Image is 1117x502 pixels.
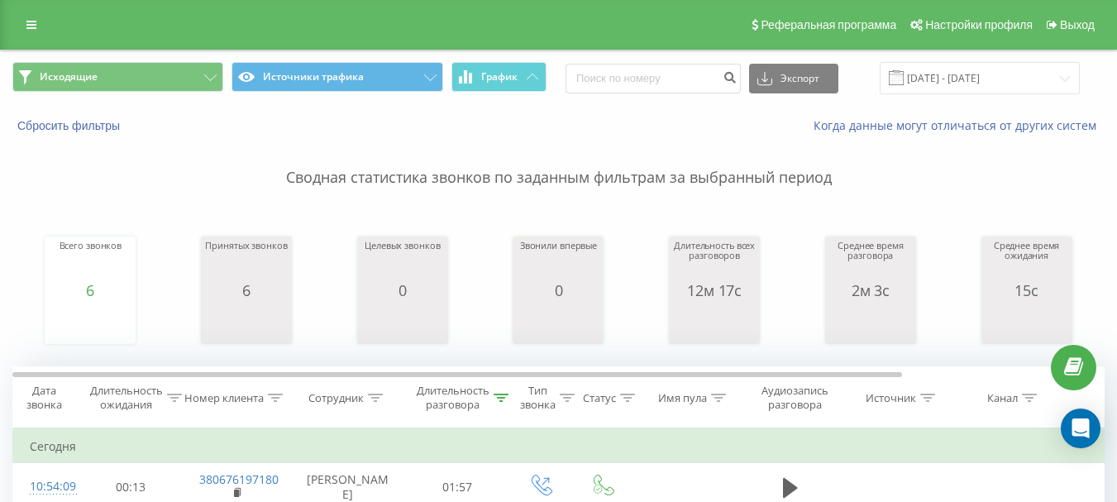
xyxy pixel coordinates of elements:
div: Канал [987,391,1018,405]
div: Аудиозапись разговора [755,384,835,412]
div: Принятых звонков [205,241,287,282]
div: Целевых звонков [365,241,440,282]
div: Среднее время разговора [829,241,912,282]
div: Среднее время ожидания [986,241,1068,282]
div: Статус [583,391,616,405]
div: 0 [365,282,440,299]
span: График [481,71,518,83]
div: Имя пула [658,391,707,405]
div: 2м 3с [829,282,912,299]
input: Поиск по номеру [566,64,741,93]
div: Сотрудник [308,391,364,405]
div: Длительность ожидания [90,384,163,412]
span: Выход [1060,18,1095,31]
div: 6 [60,282,122,299]
span: Реферальная программа [761,18,896,31]
div: 6 [205,282,287,299]
div: Длительность разговора [417,384,489,412]
button: График [451,62,547,92]
div: 12м 17с [673,282,756,299]
div: 0 [520,282,597,299]
div: Источник [866,391,916,405]
span: Настройки профиля [925,18,1033,31]
div: Длительность всех разговоров [673,241,756,282]
div: Всего звонков [60,241,122,282]
a: 380676197180 [199,471,279,487]
div: 15с [986,282,1068,299]
button: Источники трафика [232,62,442,92]
button: Исходящие [12,62,223,92]
div: Дата звонка [13,384,74,412]
a: Когда данные могут отличаться от других систем [814,117,1105,133]
button: Экспорт [749,64,838,93]
div: Звонили впервые [520,241,597,282]
div: Номер клиента [184,391,264,405]
p: Сводная статистика звонков по заданным фильтрам за выбранный период [12,134,1105,189]
span: Исходящие [40,70,98,84]
div: Open Intercom Messenger [1061,409,1100,448]
button: Сбросить фильтры [12,118,128,133]
div: Тип звонка [520,384,556,412]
